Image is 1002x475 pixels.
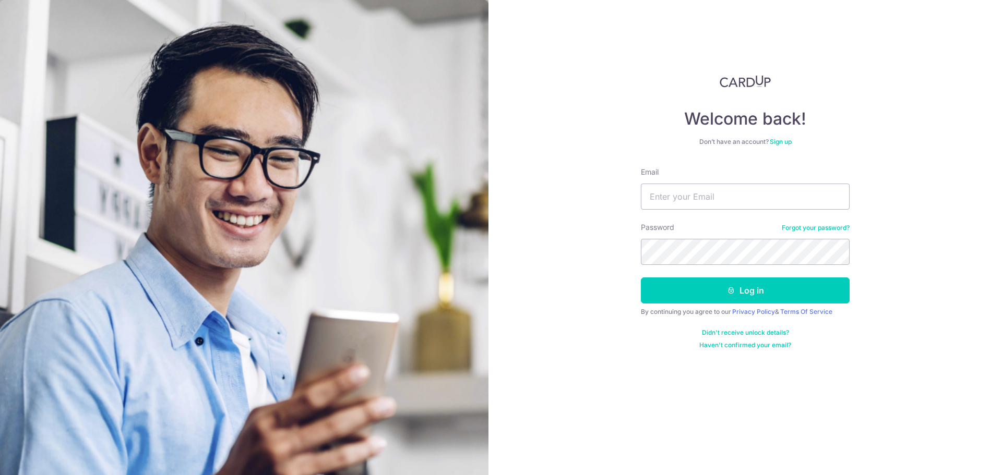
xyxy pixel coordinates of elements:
h4: Welcome back! [641,108,850,129]
a: Haven't confirmed your email? [699,341,791,349]
a: Didn't receive unlock details? [702,328,789,337]
label: Password [641,222,674,233]
a: Sign up [770,138,792,145]
div: By continuing you agree to our & [641,308,850,316]
img: CardUp Logo [720,75,771,88]
button: Log in [641,277,850,303]
label: Email [641,167,659,177]
a: Terms Of Service [780,308,832,315]
a: Privacy Policy [732,308,775,315]
div: Don’t have an account? [641,138,850,146]
a: Forgot your password? [782,224,850,232]
input: Enter your Email [641,184,850,210]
